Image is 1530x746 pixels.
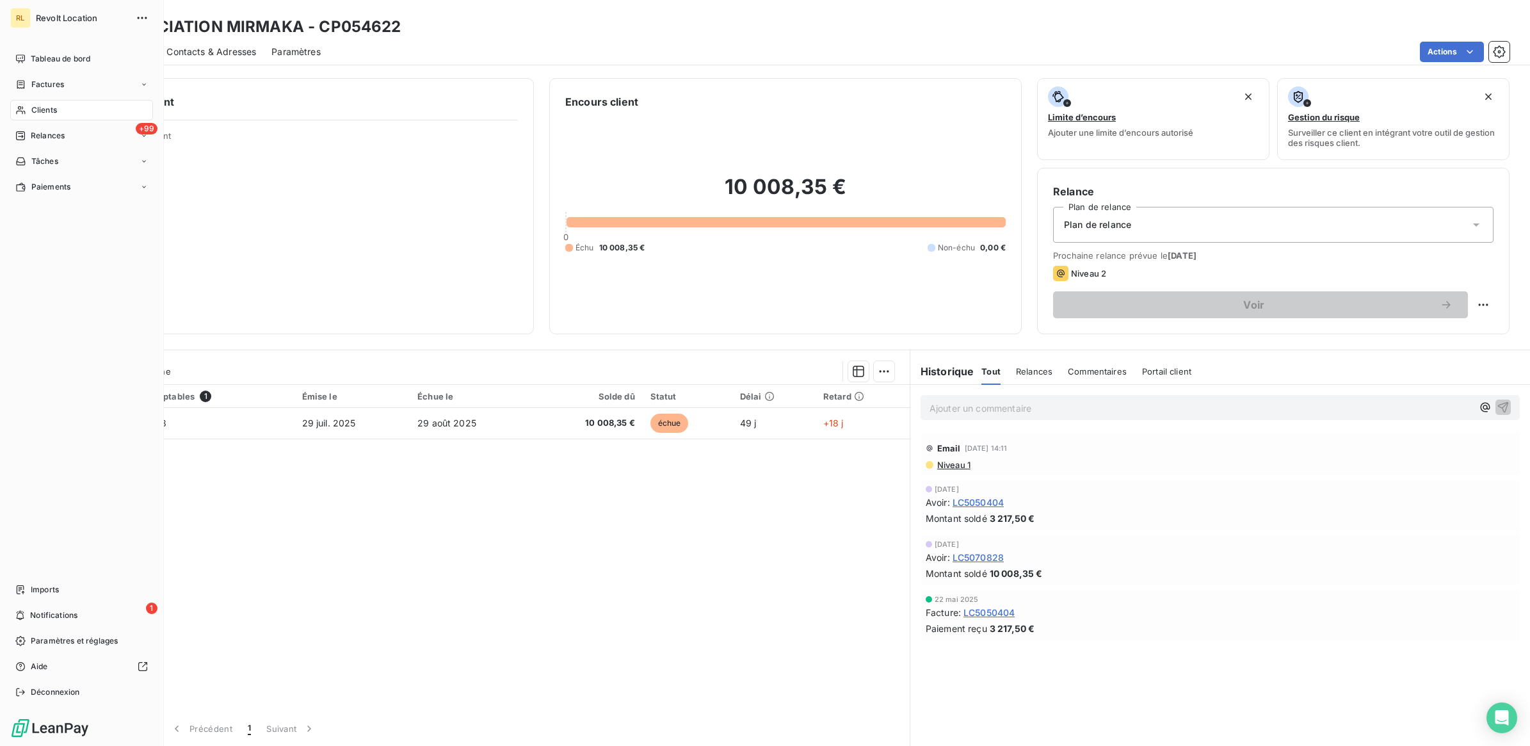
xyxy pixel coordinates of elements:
[31,686,80,698] span: Déconnexion
[953,496,1004,509] span: LC5050404
[926,622,987,635] span: Paiement reçu
[113,15,401,38] h3: ASSOCIATION MIRMAKA - CP054622
[823,418,844,428] span: +18 j
[31,130,65,142] span: Relances
[938,242,975,254] span: Non-échu
[1142,366,1191,377] span: Portail client
[965,444,1008,452] span: [DATE] 14:11
[937,443,961,453] span: Email
[77,94,518,109] h6: Informations client
[302,418,356,428] span: 29 juil. 2025
[417,391,526,401] div: Échue le
[1037,78,1269,160] button: Limite d’encoursAjouter une limite d’encours autorisé
[248,722,251,735] span: 1
[926,512,987,525] span: Montant soldé
[935,540,959,548] span: [DATE]
[980,242,1006,254] span: 0,00 €
[1071,268,1106,279] span: Niveau 2
[31,635,118,647] span: Paramètres et réglages
[1486,702,1517,733] div: Open Intercom Messenger
[935,596,979,603] span: 22 mai 2025
[990,512,1035,525] span: 3 217,50 €
[1016,366,1052,377] span: Relances
[1288,112,1360,122] span: Gestion du risque
[1288,127,1499,148] span: Surveiller ce client en intégrant votre outil de gestion des risques client.
[565,174,1006,213] h2: 10 008,35 €
[146,603,157,614] span: 1
[240,715,259,742] button: 1
[10,8,31,28] div: RL
[563,232,568,242] span: 0
[166,45,256,58] span: Contacts & Adresses
[990,622,1035,635] span: 3 217,50 €
[823,391,902,401] div: Retard
[650,391,725,401] div: Statut
[1064,218,1131,231] span: Plan de relance
[1420,42,1484,62] button: Actions
[565,94,638,109] h6: Encours client
[1068,366,1127,377] span: Commentaires
[31,79,64,90] span: Factures
[740,391,808,401] div: Délai
[1048,127,1193,138] span: Ajouter une limite d’encours autorisé
[926,551,950,564] span: Avoir :
[31,156,58,167] span: Tâches
[136,123,157,134] span: +99
[1053,291,1468,318] button: Voir
[740,418,757,428] span: 49 j
[31,53,90,65] span: Tableau de bord
[1048,112,1116,122] span: Limite d’encours
[1053,184,1494,199] h6: Relance
[926,567,987,580] span: Montant soldé
[31,584,59,596] span: Imports
[200,391,211,402] span: 1
[650,414,689,433] span: échue
[302,391,403,401] div: Émise le
[542,391,635,401] div: Solde dû
[953,551,1004,564] span: LC5070828
[990,567,1043,580] span: 10 008,35 €
[10,656,153,677] a: Aide
[259,715,323,742] button: Suivant
[981,366,1001,377] span: Tout
[115,391,287,402] div: Pièces comptables
[935,485,959,493] span: [DATE]
[31,661,48,672] span: Aide
[926,496,950,509] span: Avoir :
[36,13,128,23] span: Revolt Location
[103,131,518,149] span: Propriétés Client
[163,715,240,742] button: Précédent
[10,718,90,738] img: Logo LeanPay
[417,418,476,428] span: 29 août 2025
[30,610,77,621] span: Notifications
[910,364,974,379] h6: Historique
[963,606,1015,619] span: LC5050404
[599,242,645,254] span: 10 008,35 €
[1277,78,1510,160] button: Gestion du risqueSurveiller ce client en intégrant votre outil de gestion des risques client.
[576,242,594,254] span: Échu
[1068,300,1440,310] span: Voir
[271,45,321,58] span: Paramètres
[31,181,70,193] span: Paiements
[936,460,970,470] span: Niveau 1
[926,606,961,619] span: Facture :
[1168,250,1196,261] span: [DATE]
[31,104,57,116] span: Clients
[542,417,635,430] span: 10 008,35 €
[1053,250,1494,261] span: Prochaine relance prévue le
